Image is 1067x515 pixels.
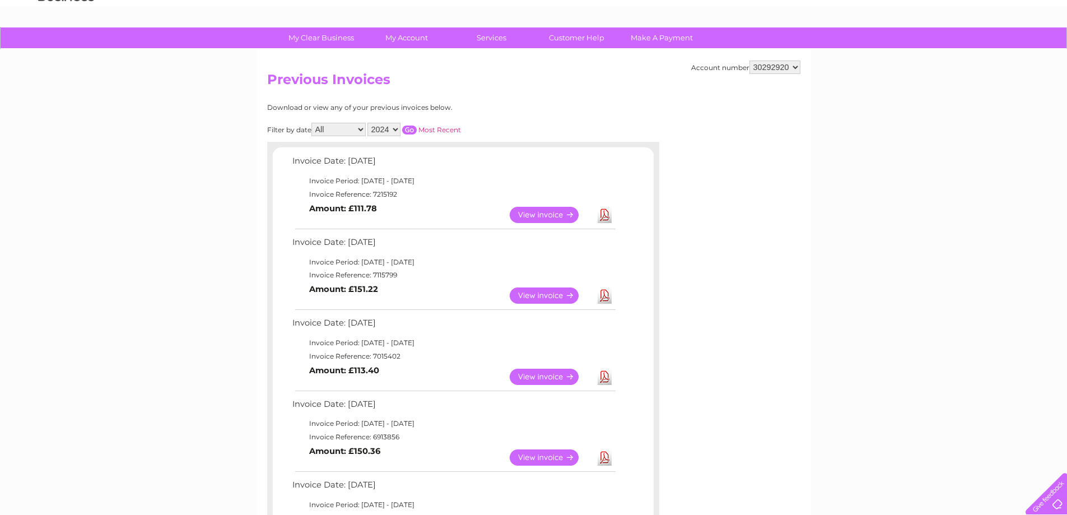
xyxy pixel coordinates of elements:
td: Invoice Period: [DATE] - [DATE] [290,417,617,430]
a: Services [445,27,538,48]
a: View [510,369,592,385]
b: Amount: £113.40 [309,365,379,375]
td: Invoice Date: [DATE] [290,154,617,174]
a: Blog [970,48,986,56]
a: My Account [360,27,453,48]
a: Log out [1030,48,1056,56]
b: Amount: £111.78 [309,203,377,214]
td: Invoice Period: [DATE] - [DATE] [290,174,617,188]
a: Customer Help [530,27,623,48]
td: Invoice Date: [DATE] [290,316,617,336]
td: Invoice Date: [DATE] [290,477,617,498]
td: Invoice Reference: 6913856 [290,430,617,444]
td: Invoice Reference: 7015402 [290,350,617,363]
a: My Clear Business [275,27,367,48]
img: logo.png [38,29,95,63]
a: Download [598,287,612,304]
td: Invoice Reference: 7215192 [290,188,617,201]
div: Clear Business is a trading name of Verastar Limited (registered in [GEOGRAPHIC_DATA] No. 3667643... [269,6,799,54]
a: View [510,449,592,466]
a: Make A Payment [616,27,708,48]
a: Most Recent [418,126,461,134]
div: Account number [691,61,800,74]
a: View [510,287,592,304]
h2: Previous Invoices [267,72,800,93]
a: Download [598,449,612,466]
b: Amount: £151.22 [309,284,378,294]
a: Download [598,207,612,223]
b: Amount: £150.36 [309,446,380,456]
td: Invoice Date: [DATE] [290,235,617,256]
a: Telecoms [929,48,963,56]
td: Invoice Reference: 7115799 [290,268,617,282]
td: Invoice Date: [DATE] [290,397,617,417]
a: Download [598,369,612,385]
div: Download or view any of your previous invoices below. [267,104,561,112]
td: Invoice Period: [DATE] - [DATE] [290,336,617,350]
a: Water [870,48,891,56]
td: Invoice Period: [DATE] - [DATE] [290,498,617,512]
td: Invoice Period: [DATE] - [DATE] [290,256,617,269]
a: Energy [898,48,922,56]
a: 0333 014 3131 [856,6,933,20]
a: Contact [993,48,1020,56]
a: View [510,207,592,223]
div: Filter by date [267,123,561,136]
